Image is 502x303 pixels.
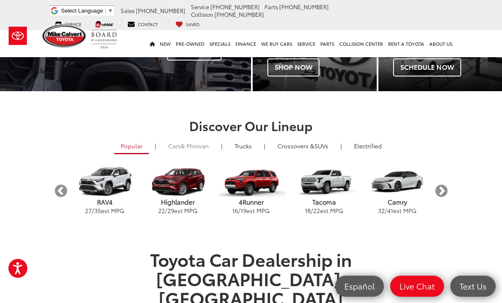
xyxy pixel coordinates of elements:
a: Pre-Owned [173,30,207,57]
p: RAV4 [68,198,141,206]
a: Service [295,30,318,57]
a: Español [335,276,384,297]
a: Select Language​ [61,8,113,14]
span: 22 [158,206,165,215]
li: | [262,142,267,150]
span: [PHONE_NUMBER] [136,7,185,14]
a: Home [147,30,157,57]
button: Next [434,184,449,198]
span: [PHONE_NUMBER] [279,3,329,11]
img: Toyota RAV4 [70,167,139,197]
span: Español [340,281,379,291]
span: 16 [232,206,238,215]
span: & Minivan [181,142,209,150]
a: Cars [162,139,215,153]
p: / est MPG [141,206,214,215]
span: 27 [85,206,92,215]
span: ​ [105,8,106,14]
img: Toyota Camry [362,167,432,197]
span: 18 [305,206,311,215]
span: 41 [387,206,393,215]
a: Trucks [228,139,258,153]
span: Crossovers & [277,142,314,150]
p: / est MPG [361,206,434,215]
span: Parts [264,3,278,11]
span: Service [65,21,82,27]
a: SUVs [271,139,335,153]
a: My Saved Vehicles [169,20,206,28]
li: | [338,142,344,150]
p: Tacoma [288,198,361,206]
span: Select Language [61,8,103,14]
span: [PHONE_NUMBER] [210,3,260,11]
span: Live Chat [395,281,439,291]
a: Rent a Toyota [386,30,427,57]
a: Map [89,20,120,28]
span: 32 [378,206,385,215]
p: / est MPG [214,206,288,215]
span: 35 [94,206,101,215]
li: | [219,142,225,150]
a: Parts [318,30,337,57]
img: Toyota Tacoma [289,167,359,197]
span: Contact [138,21,158,27]
span: Collision [191,11,213,18]
span: ▼ [108,8,113,14]
a: Specials [207,30,233,57]
p: Highlander [141,198,214,206]
h2: Discover Our Lineup [53,119,449,132]
span: Sales [121,7,135,14]
img: Toyota 4Runner [216,167,285,197]
span: Map [104,21,114,27]
p: 4Runner [214,198,288,206]
span: Shop Now [267,58,320,76]
a: Popular [114,139,149,154]
button: Previous [53,184,68,198]
a: Live Chat [390,276,444,297]
img: Toyota Highlander [143,167,212,197]
p: Camry [361,198,434,206]
li: | [153,142,158,150]
a: Finance [233,30,259,57]
p: / est MPG [288,206,361,215]
span: Saved [186,21,200,27]
a: New [157,30,173,57]
img: Mike Calvert Toyota [42,24,87,47]
span: 22 [313,206,320,215]
a: WE BUY CARS [259,30,295,57]
aside: carousel [53,160,449,222]
a: Contact [121,20,164,28]
a: Electrified [348,139,388,153]
span: 29 [167,206,174,215]
span: 19 [240,206,246,215]
p: / est MPG [68,206,141,215]
img: Toyota [2,22,34,50]
span: [PHONE_NUMBER] [214,11,264,18]
span: Schedule Now [393,58,461,76]
a: About Us [427,30,455,57]
span: Text Us [455,281,491,291]
span: Service [191,3,209,11]
a: Collision Center [337,30,386,57]
a: Text Us [450,276,496,297]
a: Service [49,20,88,28]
